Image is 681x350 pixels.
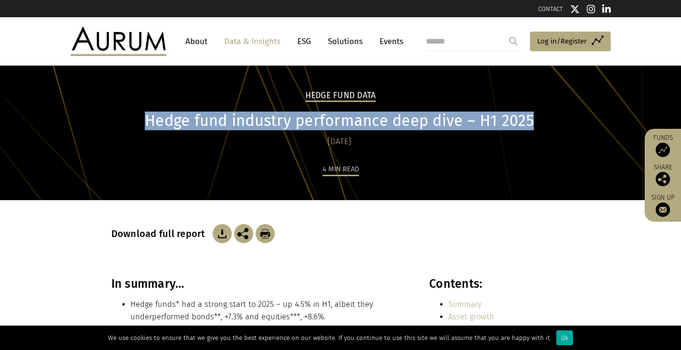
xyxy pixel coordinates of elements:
[219,33,285,50] a: Data & Insights
[111,135,568,148] div: [DATE]
[323,163,359,176] div: 4 min read
[181,33,212,50] a: About
[556,330,573,345] div: Ok
[234,224,253,243] img: Share this post
[649,134,676,157] a: Funds
[656,203,670,217] img: Sign up to our newsletter
[323,33,368,50] a: Solutions
[130,324,409,349] li: Long biased was the strongest performing master strategy during the period, +9.6%, after being th...
[111,277,409,291] h3: In summary…
[649,164,676,186] div: Share
[602,4,611,14] img: Linkedin icon
[429,277,567,291] h3: Contents:
[570,4,580,14] img: Twitter icon
[448,312,494,321] a: Asset growth
[537,35,587,47] span: Log in/Register
[375,33,403,50] a: Events
[587,4,595,14] img: Instagram icon
[530,32,611,52] a: Log in/Register
[504,32,523,51] input: Submit
[256,224,275,243] img: Download Article
[305,90,376,102] h2: Hedge Fund Data
[538,5,563,12] a: CONTACT
[649,193,676,217] a: Sign up
[130,298,409,324] li: Hedge funds* had a strong start to 2025 – up 4.5% in H1, albeit they underperformed bonds**, +7.3...
[71,27,166,56] img: Aurum
[292,33,316,50] a: ESG
[111,228,210,239] h3: Download full report
[448,325,528,334] a: Headline performance
[448,300,482,309] a: Summary
[111,112,568,130] h1: Hedge fund industry performance deep dive – H1 2025
[656,143,670,157] img: Access Funds
[656,172,670,186] img: Share this post
[213,224,232,243] img: Download Article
